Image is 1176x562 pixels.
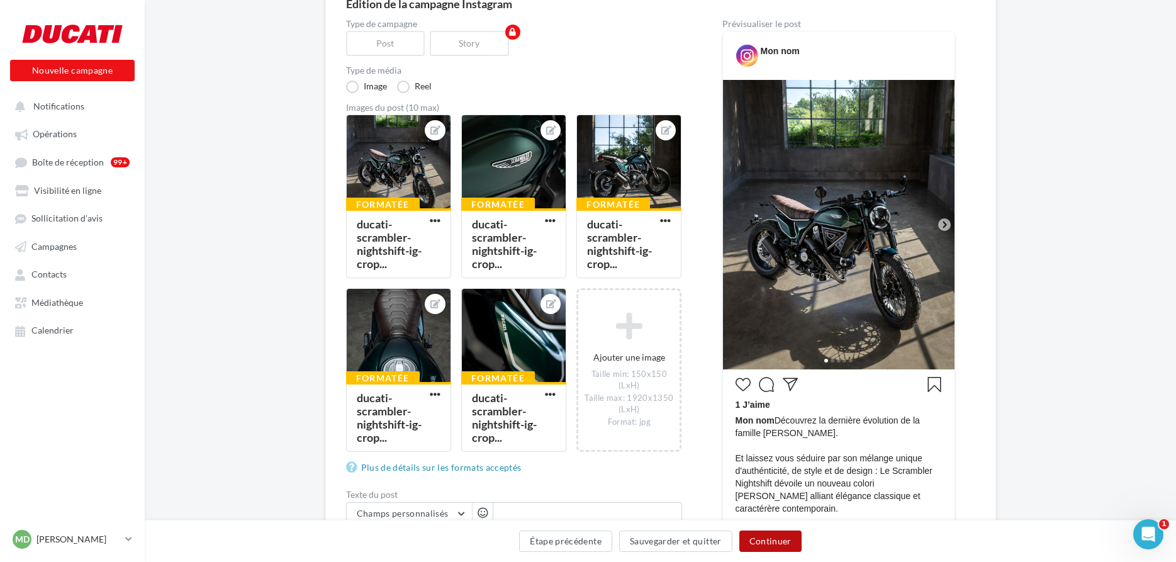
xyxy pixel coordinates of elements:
[927,377,942,392] svg: Enregistrer
[10,527,135,551] a: MD [PERSON_NAME]
[357,508,449,519] span: Champs personnalisés
[783,377,798,392] svg: Partager la publication
[346,490,682,499] label: Texte du post
[346,460,527,475] a: Plus de détails sur les formats acceptés
[36,533,120,546] p: [PERSON_NAME]
[619,531,732,552] button: Sauvegarder et quitter
[472,391,537,444] div: ducati-scrambler-nightshift-ig-crop...
[31,241,77,252] span: Campagnes
[31,325,74,336] span: Calendrier
[33,101,84,111] span: Notifications
[736,377,751,392] svg: J’aime
[761,45,800,57] div: Mon nom
[587,217,652,271] div: ducati-scrambler-nightshift-ig-crop...
[8,179,137,201] a: Visibilité en ligne
[357,217,422,271] div: ducati-scrambler-nightshift-ig-crop...
[346,66,682,75] label: Type de média
[722,20,955,28] div: Prévisualiser le post
[519,531,612,552] button: Étape précédente
[346,81,387,93] label: Image
[1133,519,1163,549] iframe: Intercom live chat
[347,503,472,524] button: Champs personnalisés
[10,60,135,81] button: Nouvelle campagne
[34,185,101,196] span: Visibilité en ligne
[8,150,137,174] a: Boîte de réception99+
[31,297,83,308] span: Médiathèque
[8,318,137,341] a: Calendrier
[111,157,130,167] div: 99+
[736,415,775,425] span: Mon nom
[346,20,682,28] label: Type de campagne
[33,129,77,140] span: Opérations
[31,213,103,224] span: Sollicitation d'avis
[461,198,535,211] div: Formatée
[15,533,30,546] span: MD
[32,157,104,167] span: Boîte de réception
[759,377,774,392] svg: Commenter
[1159,519,1169,529] span: 1
[8,206,137,229] a: Sollicitation d'avis
[346,103,682,112] div: Images du post (10 max)
[472,217,537,271] div: ducati-scrambler-nightshift-ig-crop...
[357,391,422,444] div: ducati-scrambler-nightshift-ig-crop...
[739,531,802,552] button: Continuer
[346,371,420,385] div: Formatée
[736,398,942,414] div: 1 J’aime
[8,262,137,285] a: Contacts
[576,198,650,211] div: Formatée
[8,122,137,145] a: Opérations
[8,235,137,257] a: Campagnes
[397,81,432,93] label: Reel
[31,269,67,280] span: Contacts
[461,371,535,385] div: Formatée
[346,198,420,211] div: Formatée
[8,291,137,313] a: Médiathèque
[8,94,132,117] button: Notifications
